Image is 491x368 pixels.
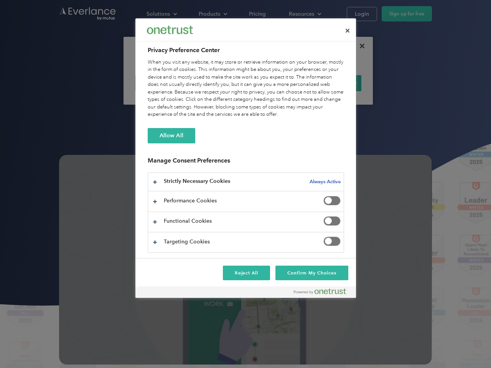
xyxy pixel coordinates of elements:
[148,157,344,169] h3: Manage Consent Preferences
[294,288,346,294] img: Powered by OneTrust Opens in a new Tab
[294,288,352,298] a: Powered by OneTrust Opens in a new Tab
[148,46,344,55] h2: Privacy Preference Center
[148,128,195,143] button: Allow All
[56,46,95,62] input: Submit
[135,18,356,298] div: Preference center
[147,22,193,38] div: Everlance
[275,266,348,280] button: Confirm My Choices
[135,18,356,298] div: Privacy Preference Center
[148,59,344,118] div: When you visit any website, it may store or retrieve information on your browser, mostly in the f...
[223,266,270,280] button: Reject All
[339,22,356,39] button: Close
[147,26,193,34] img: Everlance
